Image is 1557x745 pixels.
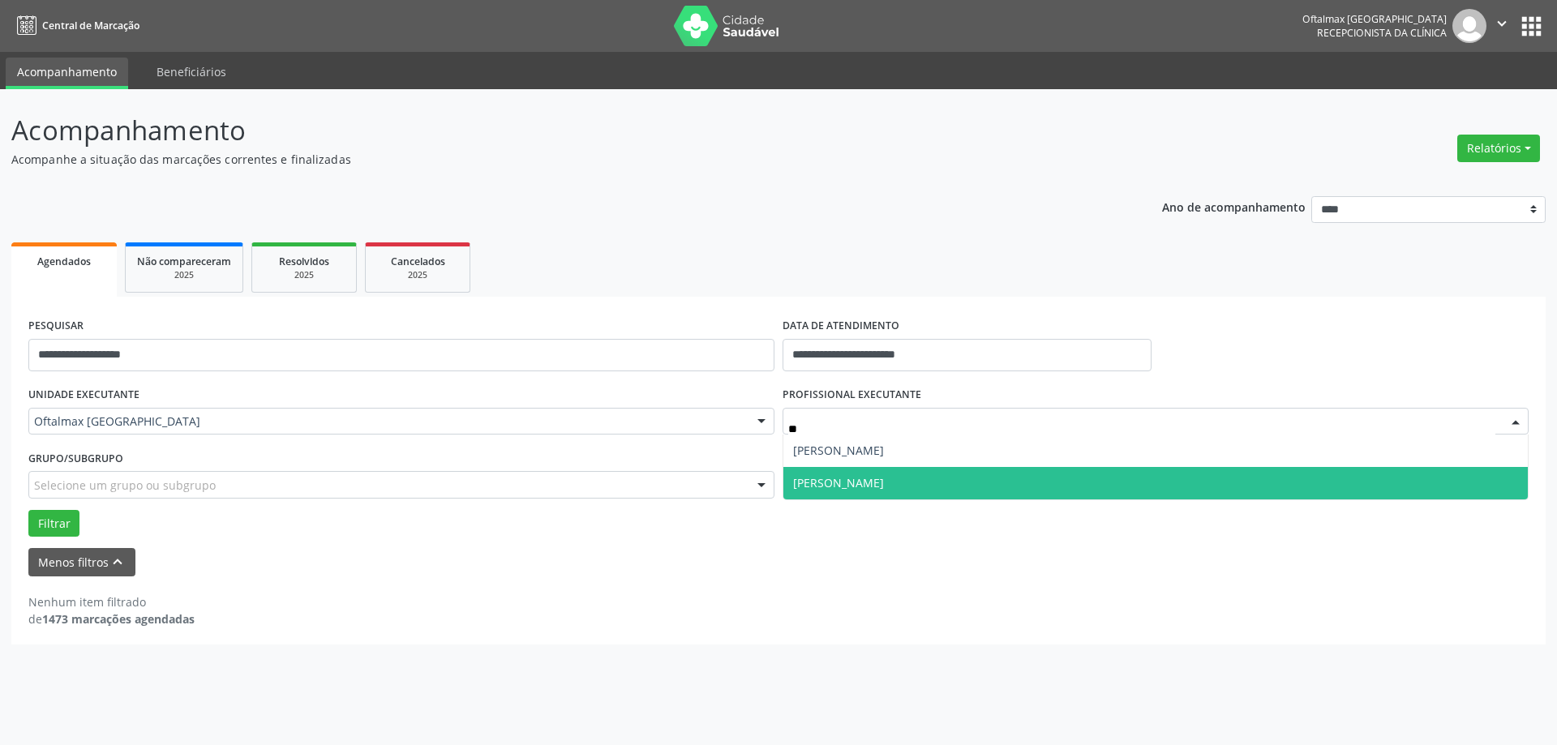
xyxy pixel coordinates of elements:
[1493,15,1511,32] i: 
[28,446,123,471] label: Grupo/Subgrupo
[793,443,884,458] span: [PERSON_NAME]
[1162,196,1306,216] p: Ano de acompanhamento
[28,610,195,627] div: de
[1302,12,1447,26] div: Oftalmax [GEOGRAPHIC_DATA]
[11,110,1085,151] p: Acompanhamento
[1457,135,1540,162] button: Relatórios
[42,611,195,627] strong: 1473 marcações agendadas
[6,58,128,89] a: Acompanhamento
[28,510,79,537] button: Filtrar
[1486,9,1517,43] button: 
[28,593,195,610] div: Nenhum item filtrado
[34,413,741,430] span: Oftalmax [GEOGRAPHIC_DATA]
[1317,26,1447,40] span: Recepcionista da clínica
[391,255,445,268] span: Cancelados
[11,12,139,39] a: Central de Marcação
[793,475,884,490] span: [PERSON_NAME]
[137,269,231,281] div: 2025
[783,314,899,339] label: DATA DE ATENDIMENTO
[377,269,458,281] div: 2025
[1452,9,1486,43] img: img
[264,269,345,281] div: 2025
[279,255,329,268] span: Resolvidos
[28,548,135,576] button: Menos filtroskeyboard_arrow_up
[1517,12,1546,41] button: apps
[34,477,216,494] span: Selecione um grupo ou subgrupo
[28,383,139,408] label: UNIDADE EXECUTANTE
[109,553,127,571] i: keyboard_arrow_up
[42,19,139,32] span: Central de Marcação
[783,383,921,408] label: PROFISSIONAL EXECUTANTE
[28,314,84,339] label: PESQUISAR
[37,255,91,268] span: Agendados
[11,151,1085,168] p: Acompanhe a situação das marcações correntes e finalizadas
[137,255,231,268] span: Não compareceram
[145,58,238,86] a: Beneficiários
